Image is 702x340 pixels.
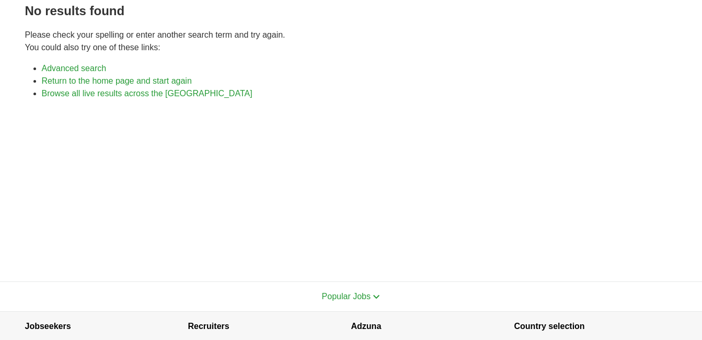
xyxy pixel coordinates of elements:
[25,2,677,20] h1: No results found
[322,292,371,301] span: Popular Jobs
[373,294,380,299] img: toggle icon
[25,29,677,54] p: Please check your spelling or enter another search term and try again. You could also try one of ...
[42,76,192,85] a: Return to the home page and start again
[42,89,252,98] a: Browse all live results across the [GEOGRAPHIC_DATA]
[25,108,677,265] iframe: Ads by Google
[42,64,107,73] a: Advanced search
